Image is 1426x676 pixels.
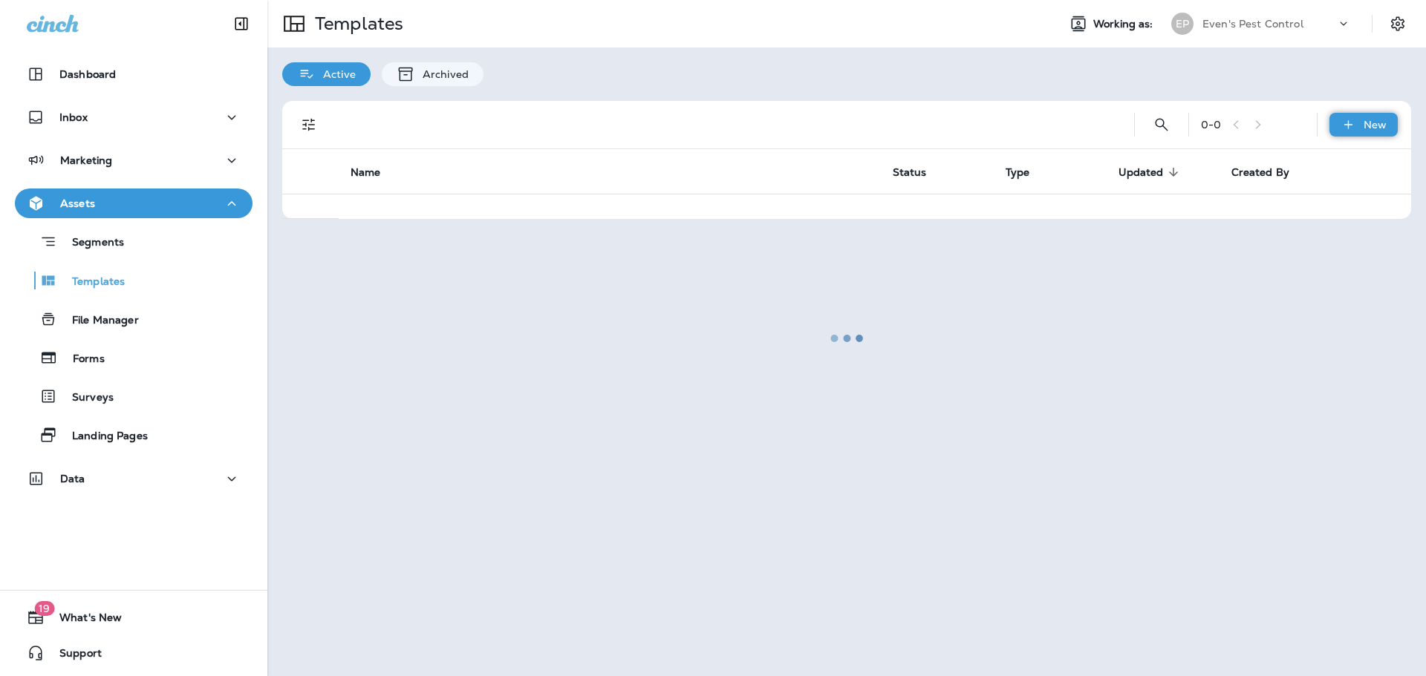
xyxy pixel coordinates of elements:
[57,314,139,328] p: File Manager
[15,342,253,373] button: Forms
[60,154,112,166] p: Marketing
[15,303,253,335] button: File Manager
[45,611,122,629] span: What's New
[15,145,253,175] button: Marketing
[60,473,85,485] p: Data
[15,638,253,668] button: Support
[57,236,124,251] p: Segments
[59,111,88,123] p: Inbox
[57,391,114,405] p: Surveys
[57,275,125,289] p: Templates
[60,197,95,209] p: Assets
[15,102,253,132] button: Inbox
[45,647,102,665] span: Support
[15,464,253,493] button: Data
[15,603,253,632] button: 19What's New
[34,601,54,616] span: 19
[15,419,253,450] button: Landing Pages
[15,59,253,89] button: Dashboard
[15,381,253,412] button: Surveys
[59,68,116,80] p: Dashboard
[1364,119,1387,131] p: New
[57,430,148,444] p: Landing Pages
[58,352,105,367] p: Forms
[15,188,253,218] button: Assets
[15,226,253,257] button: Segments
[15,265,253,296] button: Templates
[221,9,262,39] button: Collapse Sidebar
